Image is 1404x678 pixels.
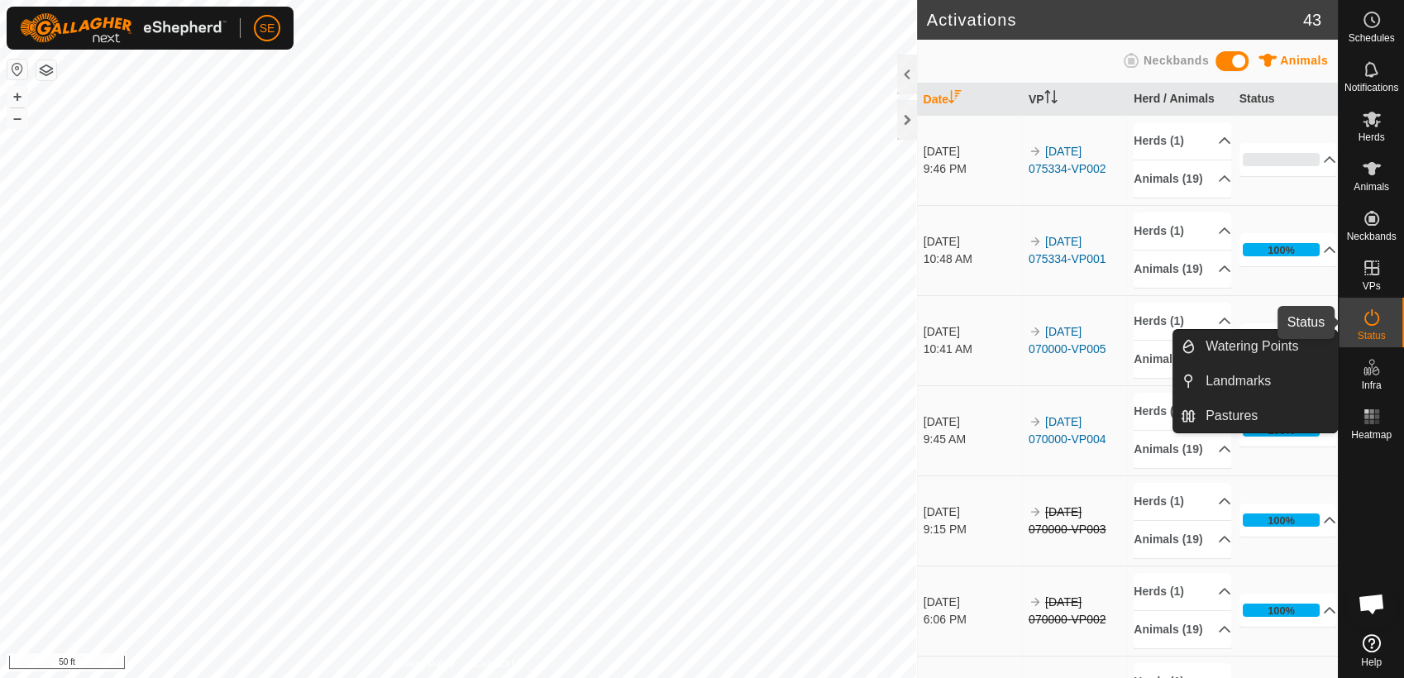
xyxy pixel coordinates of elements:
[1303,7,1321,32] span: 43
[924,160,1021,178] div: 9:46 PM
[1134,212,1231,250] p-accordion-header: Herds (1)
[1239,323,1337,356] p-accordion-header: 100%
[1361,657,1382,667] span: Help
[20,13,227,43] img: Gallagher Logo
[1243,153,1320,166] div: 0%
[1044,93,1058,106] p-sorticon: Activate to sort
[1029,505,1042,518] img: arrow
[1196,365,1337,398] a: Landmarks
[7,87,27,107] button: +
[1239,233,1337,266] p-accordion-header: 100%
[1029,145,1106,175] a: [DATE] 075334-VP002
[924,611,1021,628] div: 6:06 PM
[1347,579,1397,628] div: Open chat
[1029,145,1042,158] img: arrow
[1029,505,1106,536] s: [DATE] 070000-VP003
[1196,399,1337,432] a: Pastures
[1029,235,1106,265] a: [DATE] 075334-VP001
[1358,132,1384,142] span: Herds
[1134,122,1231,160] p-accordion-header: Herds (1)
[1362,281,1380,291] span: VPs
[1243,243,1320,256] div: 100%
[1022,84,1127,116] th: VP
[1127,84,1232,116] th: Herd / Animals
[1206,406,1258,426] span: Pastures
[1134,160,1231,198] p-accordion-header: Animals (19)
[1029,235,1042,248] img: arrow
[1339,628,1404,674] a: Help
[924,341,1021,358] div: 10:41 AM
[1351,430,1392,440] span: Heatmap
[475,657,523,671] a: Contact Us
[1361,380,1381,390] span: Infra
[924,594,1021,611] div: [DATE]
[1357,331,1385,341] span: Status
[1268,513,1295,528] div: 100%
[924,323,1021,341] div: [DATE]
[260,20,275,37] span: SE
[1029,325,1106,356] a: [DATE] 070000-VP005
[1173,399,1337,432] li: Pastures
[948,93,962,106] p-sorticon: Activate to sort
[927,10,1303,30] h2: Activations
[1134,521,1231,558] p-accordion-header: Animals (19)
[1280,54,1328,67] span: Animals
[1134,611,1231,648] p-accordion-header: Animals (19)
[924,521,1021,538] div: 9:15 PM
[1029,415,1042,428] img: arrow
[1344,83,1398,93] span: Notifications
[1243,513,1320,527] div: 100%
[924,143,1021,160] div: [DATE]
[1144,54,1209,67] span: Neckbands
[1348,33,1394,43] span: Schedules
[1029,415,1106,446] a: [DATE] 070000-VP004
[1206,371,1271,391] span: Landmarks
[7,60,27,79] button: Reset Map
[1346,232,1396,241] span: Neckbands
[1243,604,1320,617] div: 100%
[1029,325,1042,338] img: arrow
[924,233,1021,251] div: [DATE]
[1134,573,1231,610] p-accordion-header: Herds (1)
[1268,242,1295,258] div: 100%
[924,413,1021,431] div: [DATE]
[924,251,1021,268] div: 10:48 AM
[1354,182,1389,192] span: Animals
[1134,483,1231,520] p-accordion-header: Herds (1)
[1134,341,1231,378] p-accordion-header: Animals (19)
[1134,251,1231,288] p-accordion-header: Animals (19)
[924,504,1021,521] div: [DATE]
[1206,337,1298,356] span: Watering Points
[7,108,27,128] button: –
[1196,330,1337,363] a: Watering Points
[1239,594,1337,627] p-accordion-header: 100%
[1134,431,1231,468] p-accordion-header: Animals (19)
[1173,365,1337,398] li: Landmarks
[924,431,1021,448] div: 9:45 AM
[36,60,56,80] button: Map Layers
[393,657,455,671] a: Privacy Policy
[1029,595,1106,626] s: [DATE] 070000-VP002
[1233,84,1338,116] th: Status
[1268,603,1295,618] div: 100%
[1173,330,1337,363] li: Watering Points
[917,84,1022,116] th: Date
[1134,303,1231,340] p-accordion-header: Herds (1)
[1134,393,1231,430] p-accordion-header: Herds (1)
[1239,143,1337,176] p-accordion-header: 0%
[1239,504,1337,537] p-accordion-header: 100%
[1029,595,1042,609] img: arrow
